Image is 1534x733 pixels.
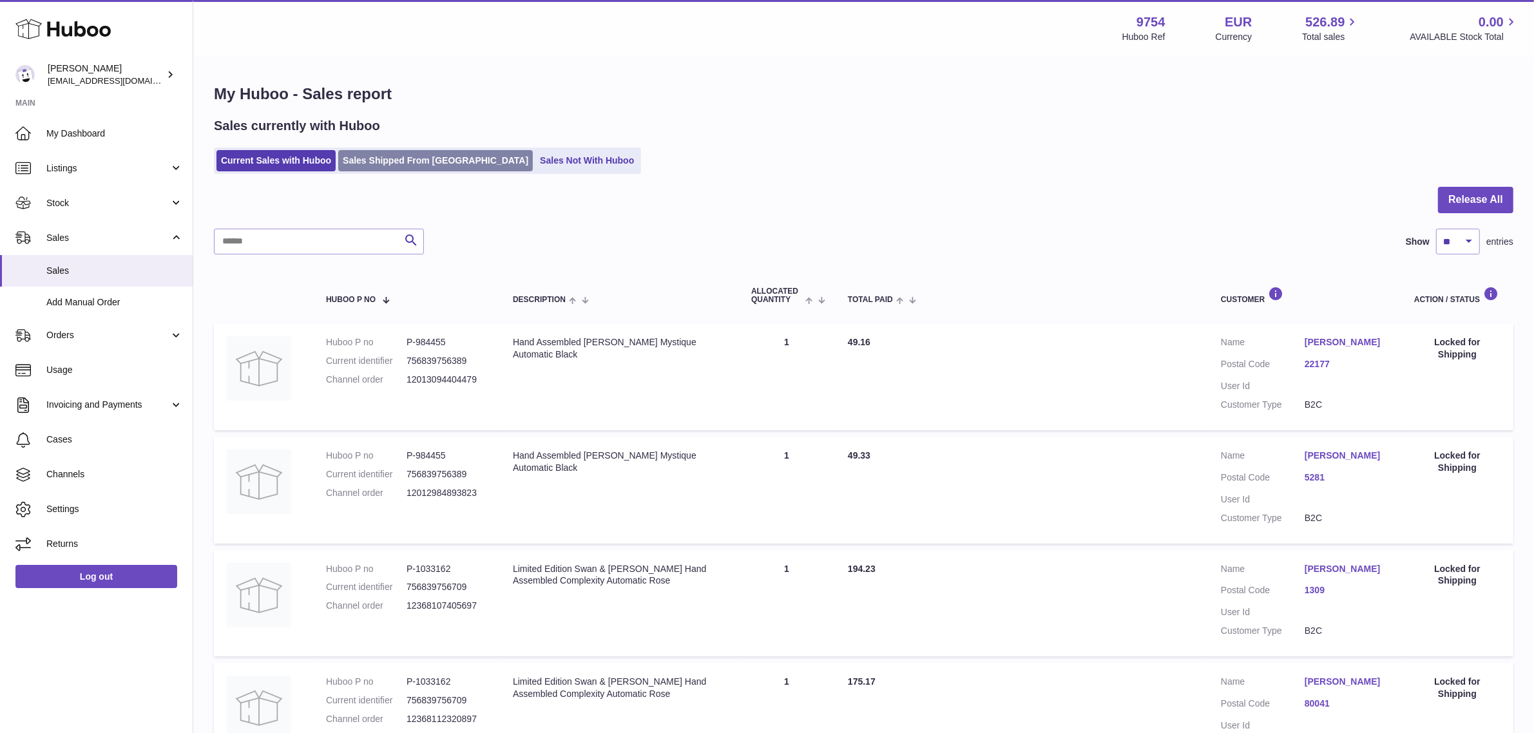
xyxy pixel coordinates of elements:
[1221,584,1305,600] dt: Postal Code
[227,563,291,627] img: no-photo.jpg
[1225,14,1252,31] strong: EUR
[1221,698,1305,713] dt: Postal Code
[1305,584,1388,596] a: 1309
[738,550,835,657] td: 1
[46,329,169,341] span: Orders
[407,694,487,707] dd: 756839756709
[1221,380,1305,392] dt: User Id
[513,336,725,361] div: Hand Assembled [PERSON_NAME] Mystique Automatic Black
[407,336,487,348] dd: P-984455
[848,337,870,347] span: 49.16
[227,336,291,401] img: no-photo.jpg
[1305,399,1388,411] dd: B2C
[46,162,169,175] span: Listings
[326,336,407,348] dt: Huboo P no
[46,468,183,481] span: Channels
[1221,676,1305,691] dt: Name
[326,374,407,386] dt: Channel order
[326,713,407,725] dt: Channel order
[407,487,487,499] dd: 12012984893823
[46,197,169,209] span: Stock
[1221,358,1305,374] dt: Postal Code
[848,450,870,461] span: 49.33
[227,450,291,514] img: no-photo.jpg
[1305,698,1388,710] a: 80041
[1414,676,1500,700] div: Locked for Shipping
[1305,676,1388,688] a: [PERSON_NAME]
[1410,14,1519,43] a: 0.00 AVAILABLE Stock Total
[326,487,407,499] dt: Channel order
[214,84,1513,104] h1: My Huboo - Sales report
[1406,236,1430,248] label: Show
[1414,450,1500,474] div: Locked for Shipping
[513,563,725,587] div: Limited Edition Swan & [PERSON_NAME] Hand Assembled Complexity Automatic Rose
[1305,471,1388,484] a: 5281
[1221,493,1305,506] dt: User Id
[1221,450,1305,465] dt: Name
[48,75,189,86] span: [EMAIL_ADDRESS][DOMAIN_NAME]
[326,694,407,707] dt: Current identifier
[46,265,183,277] span: Sales
[1302,14,1359,43] a: 526.89 Total sales
[46,364,183,376] span: Usage
[738,323,835,430] td: 1
[1136,14,1165,31] strong: 9754
[1221,719,1305,732] dt: User Id
[326,450,407,462] dt: Huboo P no
[407,713,487,725] dd: 12368112320897
[15,65,35,84] img: internalAdmin-9754@internal.huboo.com
[1305,358,1388,370] a: 22177
[738,437,835,544] td: 1
[1305,450,1388,462] a: [PERSON_NAME]
[407,581,487,593] dd: 756839756709
[407,600,487,612] dd: 12368107405697
[216,150,336,171] a: Current Sales with Huboo
[1221,625,1305,637] dt: Customer Type
[1221,563,1305,578] dt: Name
[1479,14,1504,31] span: 0.00
[407,563,487,575] dd: P-1033162
[214,117,380,135] h2: Sales currently with Huboo
[1221,471,1305,487] dt: Postal Code
[407,676,487,688] dd: P-1033162
[751,287,802,304] span: ALLOCATED Quantity
[326,581,407,593] dt: Current identifier
[46,399,169,411] span: Invoicing and Payments
[1221,606,1305,618] dt: User Id
[326,296,376,304] span: Huboo P no
[1414,563,1500,587] div: Locked for Shipping
[1302,31,1359,43] span: Total sales
[46,128,183,140] span: My Dashboard
[46,433,183,446] span: Cases
[46,232,169,244] span: Sales
[407,468,487,481] dd: 756839756389
[46,503,183,515] span: Settings
[1221,512,1305,524] dt: Customer Type
[1305,563,1388,575] a: [PERSON_NAME]
[848,676,876,687] span: 175.17
[326,468,407,481] dt: Current identifier
[1414,287,1500,304] div: Action / Status
[326,676,407,688] dt: Huboo P no
[513,676,725,700] div: Limited Edition Swan & [PERSON_NAME] Hand Assembled Complexity Automatic Rose
[1221,336,1305,352] dt: Name
[326,355,407,367] dt: Current identifier
[1305,625,1388,637] dd: B2C
[1221,287,1388,304] div: Customer
[326,563,407,575] dt: Huboo P no
[1414,336,1500,361] div: Locked for Shipping
[513,450,725,474] div: Hand Assembled [PERSON_NAME] Mystique Automatic Black
[513,296,566,304] span: Description
[1305,336,1388,348] a: [PERSON_NAME]
[1216,31,1252,43] div: Currency
[46,296,183,309] span: Add Manual Order
[848,296,893,304] span: Total paid
[1221,399,1305,411] dt: Customer Type
[46,538,183,550] span: Returns
[48,62,164,87] div: [PERSON_NAME]
[326,600,407,612] dt: Channel order
[407,355,487,367] dd: 756839756389
[407,374,487,386] dd: 12013094404479
[1122,31,1165,43] div: Huboo Ref
[535,150,638,171] a: Sales Not With Huboo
